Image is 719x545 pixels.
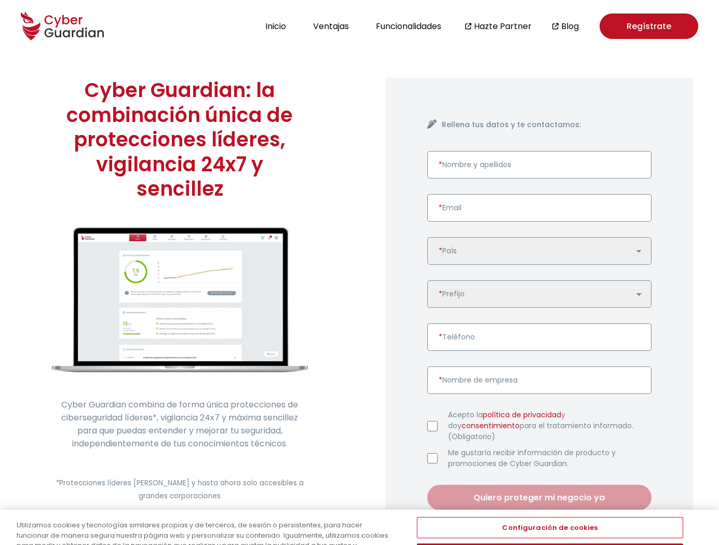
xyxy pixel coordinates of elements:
p: Cyber Guardian combina de forma única protecciones de ciberseguridad líderes*, vigilancia 24x7 y ... [52,398,308,450]
button: Inicio [262,19,289,33]
a: Blog [561,20,579,33]
h4: Rellena tus datos y te contactamos: [442,119,652,130]
button: Quiero proteger mi negocio ya [427,485,652,510]
input: Introduce un número de teléfono válido. [427,323,652,351]
a: consentimiento [462,420,520,431]
button: Ventajas [310,19,352,33]
button: Funcionalidades [373,19,444,33]
button: Configuración de cookies, Abre el cuadro de diálogo del centro de preferencias. [417,517,683,539]
label: Me gustaría recibir información de producto y promociones de Cyber Guardian. [448,447,652,469]
a: Hazte Partner [474,20,532,33]
h1: Cyber Guardian: la combinación única de protecciones líderes, vigilancia 24x7 y sencillez [52,78,308,201]
img: cyberguardian-home [52,227,308,372]
small: *Protecciones líderes [PERSON_NAME] y hasta ahora solo accesibles a grandes corporaciones [56,478,304,501]
label: Acepto la y doy para el tratamiento informado. (Obligatorio) [448,410,652,442]
a: Regístrate [600,13,698,39]
a: política de privacidad [483,410,561,420]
